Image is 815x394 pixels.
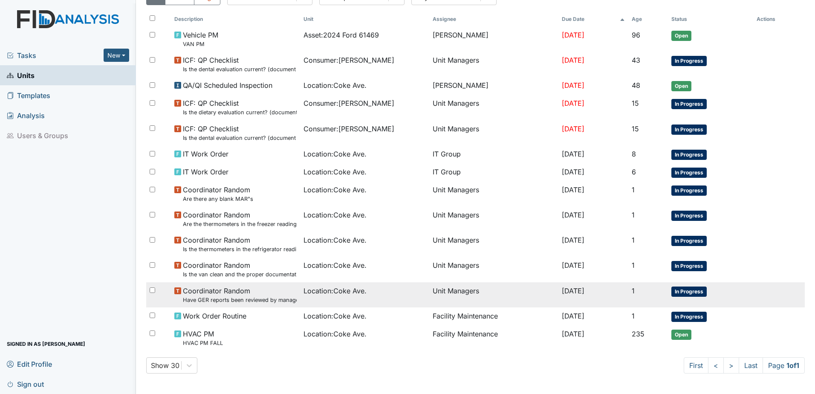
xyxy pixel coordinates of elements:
[183,260,297,278] span: Coordinator Random Is the van clean and the proper documentation been stored?
[183,108,297,116] small: Is the dietary evaluation current? (document the date in the comment section)
[562,125,584,133] span: [DATE]
[183,311,246,321] span: Work Order Routine
[303,98,394,108] span: Consumer : [PERSON_NAME]
[562,31,584,39] span: [DATE]
[562,150,584,158] span: [DATE]
[632,125,639,133] span: 15
[183,80,272,90] span: QA/QI Scheduled Inspection
[708,357,724,374] a: <
[183,149,228,159] span: IT Work Order
[671,236,707,246] span: In Progress
[183,98,297,116] span: ICF: QP Checklist Is the dietary evaluation current? (document the date in the comment section)
[632,211,635,219] span: 1
[183,270,297,278] small: Is the van clean and the proper documentation been stored?
[300,12,429,26] th: Toggle SortBy
[183,167,228,177] span: IT Work Order
[632,330,644,338] span: 235
[739,357,763,374] a: Last
[183,40,218,48] small: VAN PM
[429,307,558,325] td: Facility Maintenance
[303,235,367,245] span: Location : Coke Ave.
[632,185,635,194] span: 1
[684,357,805,374] nav: task-pagination
[671,287,707,297] span: In Progress
[303,185,367,195] span: Location : Coke Ave.
[183,124,297,142] span: ICF: QP Checklist Is the dental evaluation current? (document the date, oral rating, and goal # i...
[632,236,635,244] span: 1
[632,312,635,320] span: 1
[429,120,558,145] td: Unit Managers
[562,168,584,176] span: [DATE]
[7,377,44,391] span: Sign out
[684,357,708,374] a: First
[429,12,558,26] th: Assignee
[429,95,558,120] td: Unit Managers
[723,357,739,374] a: >
[303,55,394,65] span: Consumer : [PERSON_NAME]
[183,134,297,142] small: Is the dental evaluation current? (document the date, oral rating, and goal # if needed in the co...
[303,260,367,270] span: Location : Coke Ave.
[671,312,707,322] span: In Progress
[562,236,584,244] span: [DATE]
[183,220,297,228] small: Are the thermometers in the freezer reading between 0 degrees and 10 degrees?
[7,89,50,102] span: Templates
[183,210,297,228] span: Coordinator Random Are the thermometers in the freezer reading between 0 degrees and 10 degrees?
[303,210,367,220] span: Location : Coke Ave.
[671,125,707,135] span: In Progress
[671,31,691,41] span: Open
[7,50,104,61] a: Tasks
[668,12,753,26] th: Toggle SortBy
[632,150,636,158] span: 8
[303,329,367,339] span: Location : Coke Ave.
[429,282,558,307] td: Unit Managers
[632,261,635,269] span: 1
[628,12,668,26] th: Toggle SortBy
[7,109,45,122] span: Analysis
[429,77,558,95] td: [PERSON_NAME]
[171,12,300,26] th: Toggle SortBy
[183,329,223,347] span: HVAC PM HVAC PM FALL
[671,261,707,271] span: In Progress
[183,245,297,253] small: Is the thermometers in the refrigerator reading between 34 degrees and 40 degrees?
[562,81,584,90] span: [DATE]
[562,99,584,107] span: [DATE]
[671,56,707,66] span: In Progress
[632,168,636,176] span: 6
[562,287,584,295] span: [DATE]
[183,339,223,347] small: HVAC PM FALL
[632,56,640,64] span: 43
[183,65,297,73] small: Is the dental evaluation current? (document the date, oral rating, and goal # if needed in the co...
[7,357,52,371] span: Edit Profile
[183,195,253,203] small: Are there any blank MAR"s
[763,357,805,374] span: Page
[429,163,558,181] td: IT Group
[632,287,635,295] span: 1
[671,81,691,91] span: Open
[183,296,297,304] small: Have GER reports been reviewed by managers within 72 hours of occurrence?
[183,286,297,304] span: Coordinator Random Have GER reports been reviewed by managers within 72 hours of occurrence?
[632,31,640,39] span: 96
[786,361,799,370] strong: 1 of 1
[671,185,707,196] span: In Progress
[7,69,35,82] span: Units
[562,185,584,194] span: [DATE]
[104,49,129,62] button: New
[632,81,640,90] span: 48
[429,232,558,257] td: Unit Managers
[183,30,218,48] span: Vehicle PM VAN PM
[671,168,707,178] span: In Progress
[671,99,707,109] span: In Progress
[7,337,85,351] span: Signed in as [PERSON_NAME]
[562,261,584,269] span: [DATE]
[671,211,707,221] span: In Progress
[429,52,558,77] td: Unit Managers
[303,167,367,177] span: Location : Coke Ave.
[671,150,707,160] span: In Progress
[558,12,628,26] th: Toggle SortBy
[303,311,367,321] span: Location : Coke Ave.
[303,124,394,134] span: Consumer : [PERSON_NAME]
[429,145,558,163] td: IT Group
[562,56,584,64] span: [DATE]
[429,181,558,206] td: Unit Managers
